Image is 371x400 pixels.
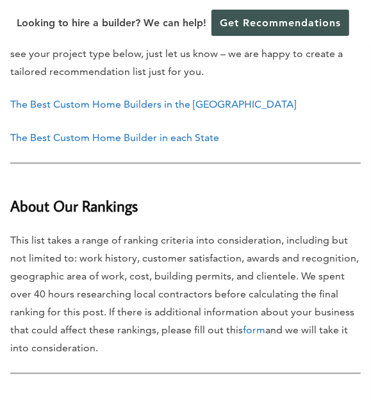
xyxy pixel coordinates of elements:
p: This list takes a range of ranking criteria into consideration, including but not limited to: wor... [10,232,361,358]
a: The Best Custom Home Builders in the [GEOGRAPHIC_DATA] [10,99,296,111]
a: form [243,324,265,337]
a: Get Recommendations [211,10,349,36]
strong: About Our Rankings [10,196,138,216]
p: Read our latest articles on the best contractors in the country. If you don’t see your project ty... [10,27,361,81]
a: The Best Custom Home Builder in each State [10,132,219,144]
